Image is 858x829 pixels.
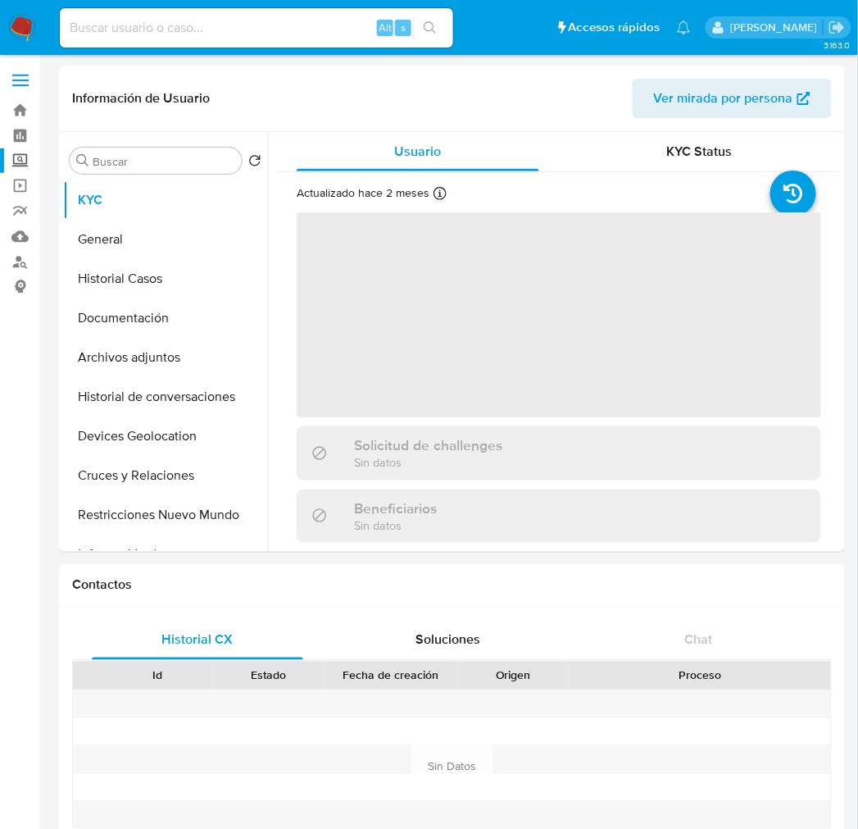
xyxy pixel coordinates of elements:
[60,17,453,39] input: Buscar usuario o caso...
[569,19,661,36] span: Accesos rápidos
[685,631,713,649] span: Chat
[415,631,480,649] span: Soluciones
[297,426,821,480] div: Solicitud de challengesSin datos
[63,377,268,417] button: Historial de conversaciones
[354,436,502,454] h3: Solicitud de challenges
[354,499,437,517] h3: Beneficiarios
[297,212,821,417] span: ‌
[63,456,268,495] button: Cruces y Relaciones
[248,154,261,172] button: Volver al orden por defecto
[63,259,268,298] button: Historial Casos
[225,667,313,684] div: Estado
[677,20,691,34] a: Notificaciones
[76,154,89,167] button: Buscar
[72,577,832,594] h1: Contactos
[63,417,268,456] button: Devices Geolocation
[354,454,502,470] p: Sin datos
[297,490,821,543] div: BeneficiariosSin datos
[63,298,268,338] button: Documentación
[63,220,268,259] button: General
[580,667,819,684] div: Proceso
[336,667,447,684] div: Fecha de creación
[379,20,392,35] span: Alt
[470,667,558,684] div: Origen
[63,338,268,377] button: Archivos adjuntos
[63,535,268,574] button: Información de accesos
[297,185,429,201] p: Actualizado hace 2 meses
[63,180,268,220] button: KYC
[72,90,210,107] h1: Información de Usuario
[401,20,406,35] span: s
[828,19,846,36] a: Salir
[667,142,733,161] span: KYC Status
[413,16,447,39] button: search-icon
[113,667,202,684] div: Id
[633,79,832,118] button: Ver mirada por persona
[395,142,442,161] span: Usuario
[354,517,437,533] p: Sin datos
[654,79,793,118] span: Ver mirada por persona
[161,631,233,649] span: Historial CX
[63,495,268,535] button: Restricciones Nuevo Mundo
[93,154,235,169] input: Buscar
[730,20,823,35] p: fernando.ftapiamartinez@mercadolibre.com.mx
